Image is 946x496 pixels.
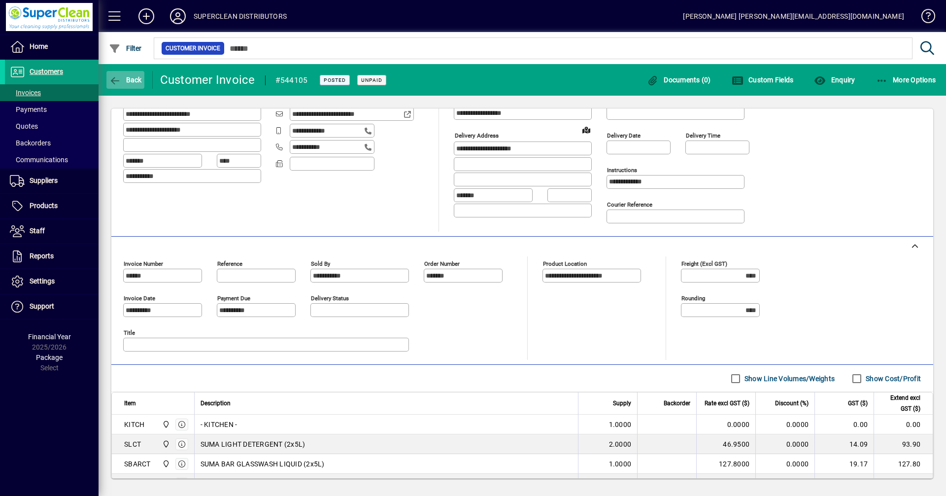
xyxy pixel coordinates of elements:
div: 127.8000 [703,459,749,469]
td: 19.17 [814,454,874,474]
span: Settings [30,277,55,285]
span: Communications [10,156,68,164]
a: Quotes [5,118,99,135]
a: Knowledge Base [914,2,934,34]
button: Back [106,71,144,89]
span: Documents (0) [647,76,711,84]
span: Item [124,398,136,409]
a: Communications [5,151,99,168]
span: More Options [876,76,936,84]
span: 2.0000 [609,439,632,449]
span: Custom Fields [732,76,794,84]
a: Settings [5,269,99,294]
div: #544105 [275,72,308,88]
div: 0.0000 [703,420,749,429]
a: Products [5,194,99,218]
span: - KITCHEN - [201,420,237,429]
mat-label: Title [124,329,135,336]
div: SBARCT [124,459,151,469]
span: Invoices [10,89,41,97]
a: Staff [5,219,99,244]
span: Financial Year [28,333,71,341]
span: Filter [109,44,142,52]
span: 1.0000 [609,459,632,469]
button: Filter [106,39,144,57]
td: 0.0000 [755,454,814,474]
mat-label: Reference [217,260,242,267]
a: Suppliers [5,169,99,193]
span: Customers [30,68,63,75]
span: Backorder [664,398,690,409]
button: Custom Fields [729,71,796,89]
mat-label: Rounding [681,295,705,302]
a: Home [5,35,99,59]
div: KITCH [124,420,144,429]
a: View on map [578,122,594,138]
span: Products [30,202,58,210]
td: 12.98 [814,474,874,494]
mat-label: Freight (excl GST) [681,260,727,267]
button: Profile [162,7,194,25]
mat-label: Invoice date [124,295,155,302]
span: Superclean Distributors [160,459,171,469]
mat-label: Instructions [607,167,637,174]
span: Description [201,398,231,409]
span: Posted [324,77,346,83]
div: Customer Invoice [160,72,255,88]
a: Support [5,294,99,319]
td: 127.80 [874,454,933,474]
mat-label: Order number [424,260,460,267]
td: 86.50 [874,474,933,494]
span: Payments [10,106,47,113]
a: Backorders [5,135,99,151]
div: SUPERCLEAN DISTRIBUTORS [194,8,287,24]
mat-label: Product location [543,260,587,267]
a: Reports [5,244,99,269]
td: 0.00 [814,415,874,434]
td: 14.09 [814,434,874,454]
span: Unpaid [361,77,382,83]
td: 0.00 [874,415,933,434]
button: Add [131,7,162,25]
span: SUMA LIGHT DETERGENT (2x5L) [201,439,305,449]
span: Customer Invoice [166,43,220,53]
mat-label: Sold by [311,260,330,267]
span: Superclean Distributors [160,439,171,450]
mat-label: Delivery time [686,132,720,139]
span: Backorders [10,139,51,147]
mat-label: Invoice number [124,260,163,267]
a: Payments [5,101,99,118]
td: 0.0000 [755,434,814,454]
div: [PERSON_NAME] [PERSON_NAME][EMAIL_ADDRESS][DOMAIN_NAME] [683,8,904,24]
td: 0.0000 [755,474,814,494]
a: Invoices [5,84,99,101]
span: 1.0000 [609,420,632,429]
span: Staff [30,227,45,235]
span: Quotes [10,122,38,130]
span: Enquiry [814,76,855,84]
span: Discount (%) [775,398,809,409]
button: More Options [874,71,939,89]
mat-label: Courier Reference [607,201,652,208]
td: 93.90 [874,434,933,454]
mat-label: Delivery date [607,132,641,139]
span: Rate excl GST ($) [705,398,749,409]
label: Show Line Volumes/Weights [743,374,835,384]
td: 0.0000 [755,415,814,434]
span: Superclean Distributors [160,419,171,430]
span: Back [109,76,142,84]
button: Enquiry [811,71,857,89]
span: Extend excl GST ($) [880,392,920,414]
span: Package [36,354,63,361]
div: SLCT [124,439,141,449]
span: Support [30,302,54,310]
app-page-header-button: Back [99,71,153,89]
span: Supply [613,398,631,409]
span: GST ($) [848,398,868,409]
button: Documents (0) [644,71,713,89]
label: Show Cost/Profit [864,374,921,384]
span: Home [30,42,48,50]
span: Suppliers [30,177,58,184]
mat-label: Payment due [217,295,250,302]
span: Reports [30,252,54,260]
